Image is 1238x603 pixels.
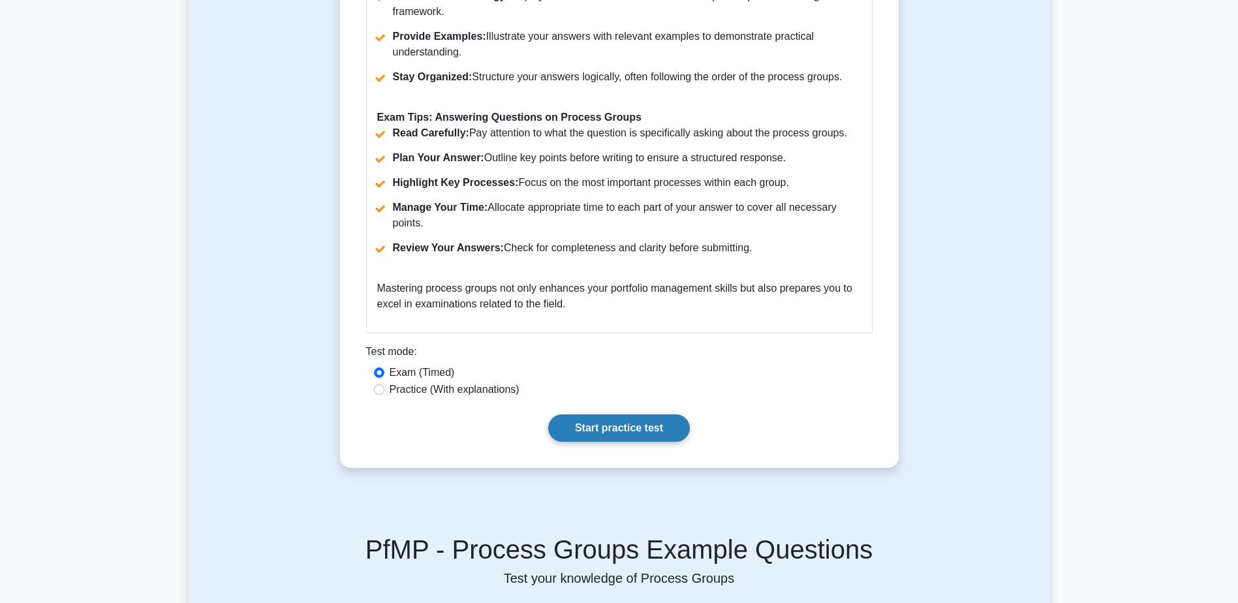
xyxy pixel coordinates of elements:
[393,152,484,163] strong: Plan Your Answer:
[377,112,642,123] strong: Exam Tips: Answering Questions on Process Groups
[377,29,861,60] li: Illustrate your answers with relevant examples to demonstrate practical understanding.
[204,534,1034,565] h5: PfMP - Process Groups Example Questions
[393,31,486,42] strong: Provide Examples:
[377,69,861,85] li: Structure your answers logically, often following the order of the process groups.
[548,414,690,442] a: Start practice test
[204,570,1034,586] p: Test your knowledge of Process Groups
[377,175,861,191] li: Focus on the most important processes within each group.
[377,150,861,166] li: Outline key points before writing to ensure a structured response.
[390,382,519,397] label: Practice (With explanations)
[393,127,469,138] strong: Read Carefully:
[393,177,519,188] strong: Highlight Key Processes:
[366,344,873,365] div: Test mode:
[393,202,488,213] strong: Manage Your Time:
[390,365,455,380] label: Exam (Timed)
[377,200,861,231] li: Allocate appropriate time to each part of your answer to cover all necessary points.
[393,242,504,253] strong: Review Your Answers:
[393,71,472,82] strong: Stay Organized:
[377,240,861,256] li: Check for completeness and clarity before submitting.
[377,125,861,141] li: Pay attention to what the question is specifically asking about the process groups.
